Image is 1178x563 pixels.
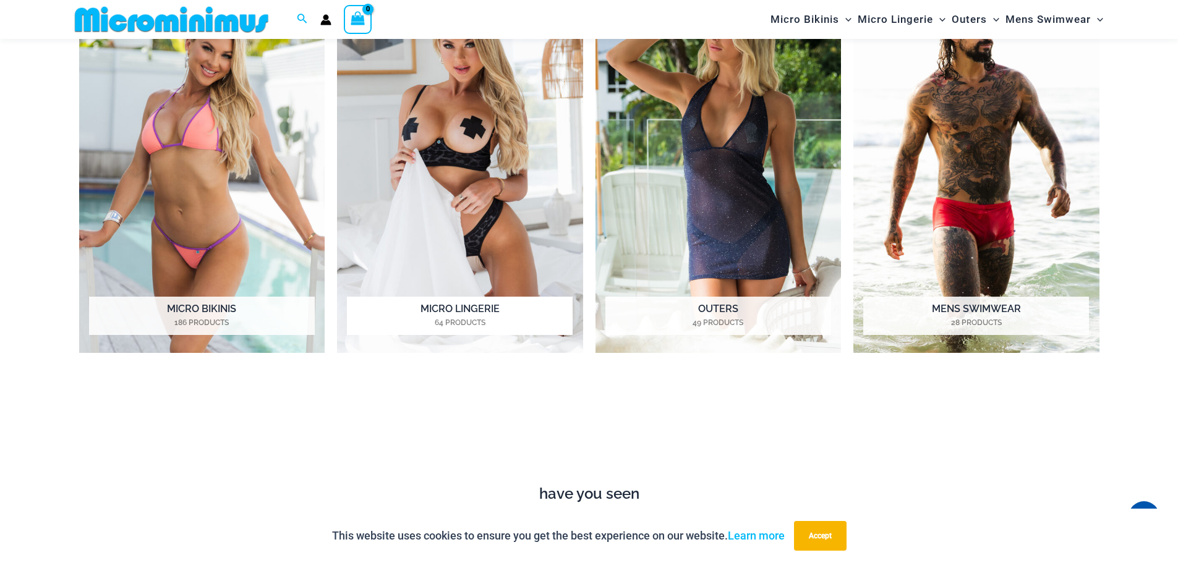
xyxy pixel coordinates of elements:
[1091,4,1103,35] span: Menu Toggle
[89,297,315,335] h2: Micro Bikinis
[1002,4,1106,35] a: Mens SwimwearMenu ToggleMenu Toggle
[347,297,573,335] h2: Micro Lingerie
[855,4,949,35] a: Micro LingerieMenu ToggleMenu Toggle
[933,4,945,35] span: Menu Toggle
[70,6,273,33] img: MM SHOP LOGO FLAT
[79,386,1099,478] iframe: TrustedSite Certified
[952,4,987,35] span: Outers
[89,317,315,328] mark: 186 Products
[344,5,372,33] a: View Shopping Cart, empty
[839,4,851,35] span: Menu Toggle
[949,4,1002,35] a: OutersMenu ToggleMenu Toggle
[605,297,831,335] h2: Outers
[605,317,831,328] mark: 49 Products
[987,4,999,35] span: Menu Toggle
[794,521,847,551] button: Accept
[858,4,933,35] span: Micro Lingerie
[320,14,331,25] a: Account icon link
[728,529,785,542] a: Learn more
[767,4,855,35] a: Micro BikinisMenu ToggleMenu Toggle
[332,527,785,545] p: This website uses cookies to ensure you get the best experience on our website.
[1005,4,1091,35] span: Mens Swimwear
[766,2,1109,37] nav: Site Navigation
[70,485,1109,503] h4: have you seen
[863,317,1089,328] mark: 28 Products
[863,297,1089,335] h2: Mens Swimwear
[297,12,308,27] a: Search icon link
[347,317,573,328] mark: 64 Products
[770,4,839,35] span: Micro Bikinis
